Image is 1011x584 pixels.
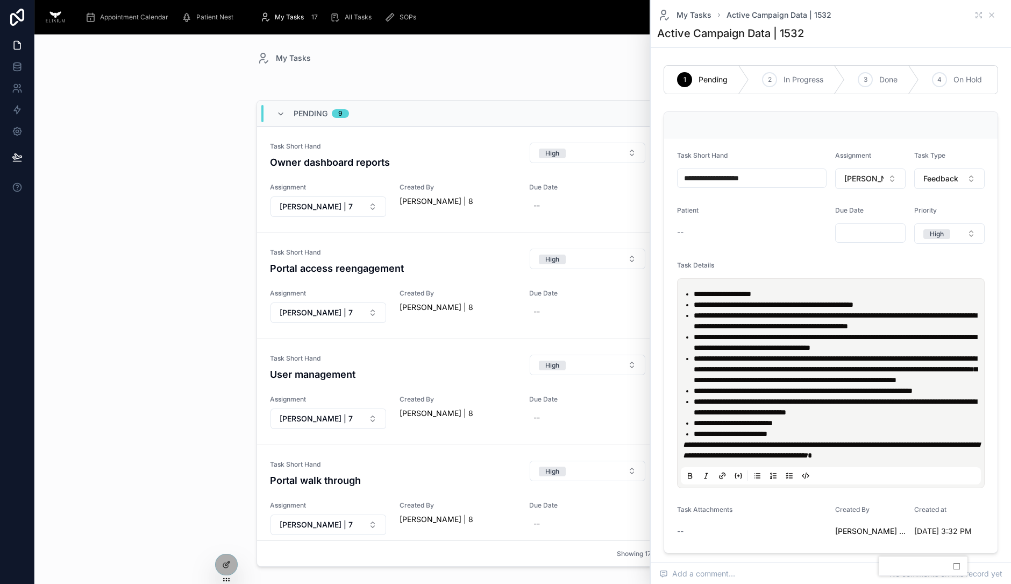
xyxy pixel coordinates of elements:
span: Task Short Hand [270,248,517,257]
span: Appointment Calendar [100,13,168,22]
a: [PERSON_NAME] | 8 [400,302,473,313]
span: Pending [294,108,327,119]
button: Select Button [270,409,386,429]
span: Task Details [677,261,714,269]
a: Task Short HandOwner dashboard reportsSelect ButtonOrder--AssignmentSelect ButtonCreated By[PERSO... [257,126,789,233]
h4: Portal walk through [270,473,517,488]
h1: Active Campaign Data | 1532 [657,26,804,41]
a: My Tasks [257,52,311,65]
span: 2 [768,75,772,84]
div: -- [533,200,540,211]
a: My Tasks17 [257,8,324,27]
a: Task Short HandPortal access reengagementSelect ButtonOrder--AssignmentSelect ButtonCreated By[PE... [257,233,789,339]
span: Add a comment... [659,568,735,579]
span: -- [677,526,684,537]
span: [DATE] 3:32 PM [914,526,985,537]
a: All Tasks [326,8,379,27]
span: Task Type [914,151,945,159]
span: [PERSON_NAME] | 7 [280,519,353,530]
span: 4 [937,75,942,84]
span: Pending [699,74,728,85]
span: [PERSON_NAME] | 7 [280,413,353,424]
div: -- [533,306,540,317]
a: [PERSON_NAME] | 8 [400,514,473,525]
h4: Owner dashboard reports [270,155,517,170]
a: Appointment Calendar [82,8,176,27]
button: Select Button [530,461,645,481]
span: Patient Nest [196,13,233,22]
a: SOPs [381,8,424,27]
div: 9 [338,109,343,118]
button: Select Button [914,223,985,244]
span: Created By [400,289,516,298]
button: Select Button [270,302,386,323]
span: Task Attachments [677,505,732,513]
div: High [545,467,559,476]
span: [PERSON_NAME] | 7 [844,173,884,184]
span: SOPs [400,13,416,22]
span: 1 [684,75,686,84]
button: Select Button [530,143,645,163]
a: Patient Nest [178,8,241,27]
span: Assignment [835,151,871,159]
span: Due Date [835,206,864,214]
span: Task Short Hand [270,142,517,151]
a: Task Short HandUser managementSelect ButtonOrder--AssignmentSelect ButtonCreated By[PERSON_NAME] ... [257,339,789,445]
img: App logo [43,9,68,26]
span: Created By [400,183,516,192]
span: [PERSON_NAME] | 7 [280,307,353,318]
button: Select Button [835,168,906,189]
div: High [545,361,559,370]
a: [PERSON_NAME] | [DATE] | 33 | [DEMOGRAPHIC_DATA] [835,526,906,537]
button: Select Button [914,168,985,189]
span: Due Date [529,395,646,404]
span: Assignment [270,395,387,404]
a: My Tasks [657,9,711,22]
span: Feedback [923,173,958,184]
span: Due Date [529,501,646,510]
h4: User management [270,367,517,382]
div: 17 [308,11,321,24]
button: Select Button [270,515,386,535]
div: High [930,229,944,239]
span: Created at [914,505,946,513]
button: Select Button [530,355,645,375]
span: My Tasks [275,13,304,22]
span: Created By [400,395,516,404]
span: In Progress [784,74,823,85]
span: Assignment [270,183,387,192]
span: Patient [677,206,699,214]
span: Task Short Hand [270,460,517,469]
span: On Hold [953,74,982,85]
span: Showing 17 of 17 results [617,550,689,558]
span: Assignment [270,501,387,510]
span: Assignment [270,289,387,298]
span: Created By [400,501,516,510]
div: High [545,149,559,158]
button: Select Button [530,249,645,269]
span: Task Short Hand [270,354,517,363]
a: [PERSON_NAME] | 8 [400,196,473,207]
h4: Portal access reengagement [270,261,517,276]
span: [PERSON_NAME] | 7 [280,201,353,212]
span: -- [677,227,684,237]
a: [PERSON_NAME] | 8 [400,408,473,419]
span: 3 [864,75,867,84]
span: My Tasks [677,10,711,20]
a: Task Short HandPortal walk throughSelect ButtonOrder--AssignmentSelect ButtonCreated By[PERSON_NA... [257,445,789,551]
button: Select Button [270,196,386,217]
span: Due Date [529,183,646,192]
div: -- [533,518,540,529]
span: Task Short Hand [677,151,728,159]
div: scrollable content [76,5,886,29]
span: Created By [835,505,870,513]
span: Due Date [529,289,646,298]
a: Active Campaign Data | 1532 [727,10,831,20]
div: -- [533,412,540,423]
span: Priority [914,206,937,214]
